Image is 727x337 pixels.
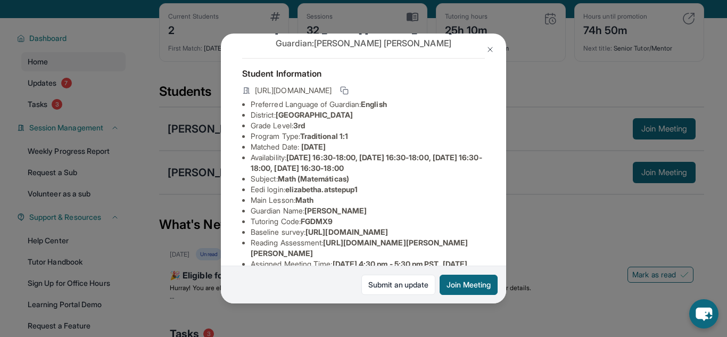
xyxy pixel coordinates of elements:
[304,206,367,215] span: [PERSON_NAME]
[251,99,485,110] li: Preferred Language of Guardian:
[242,37,485,50] p: Guardian: [PERSON_NAME] [PERSON_NAME]
[251,153,482,172] span: [DATE] 16:30-18:00, [DATE] 16:30-18:00, [DATE] 16:30-18:00, [DATE] 16:30-18:00
[251,174,485,184] li: Subject :
[255,85,332,96] span: [URL][DOMAIN_NAME]
[251,237,485,259] li: Reading Assessment :
[242,67,485,80] h4: Student Information
[305,227,388,236] span: [URL][DOMAIN_NAME]
[251,259,485,280] li: Assigned Meeting Time :
[295,195,313,204] span: Math
[251,184,485,195] li: Eedi login :
[251,142,485,152] li: Matched Date:
[251,131,485,142] li: Program Type:
[301,217,333,226] span: FGDMX9
[293,121,305,130] span: 3rd
[251,259,467,279] span: [DATE] 4:30 pm - 5:30 pm PST, [DATE] 4:30 pm - 5:30 pm PST
[301,142,326,151] span: [DATE]
[251,238,468,258] span: [URL][DOMAIN_NAME][PERSON_NAME][PERSON_NAME]
[276,110,353,119] span: [GEOGRAPHIC_DATA]
[361,275,435,295] a: Submit an update
[251,152,485,174] li: Availability:
[251,195,485,206] li: Main Lesson :
[251,110,485,120] li: District:
[251,120,485,131] li: Grade Level:
[486,45,494,54] img: Close Icon
[285,185,358,194] span: elizabetha.atstepup1
[338,84,351,97] button: Copy link
[278,174,349,183] span: Math (Matemáticas)
[251,206,485,216] li: Guardian Name :
[300,131,348,141] span: Traditional 1:1
[440,275,498,295] button: Join Meeting
[251,227,485,237] li: Baseline survey :
[251,216,485,227] li: Tutoring Code :
[689,299,718,328] button: chat-button
[361,100,387,109] span: English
